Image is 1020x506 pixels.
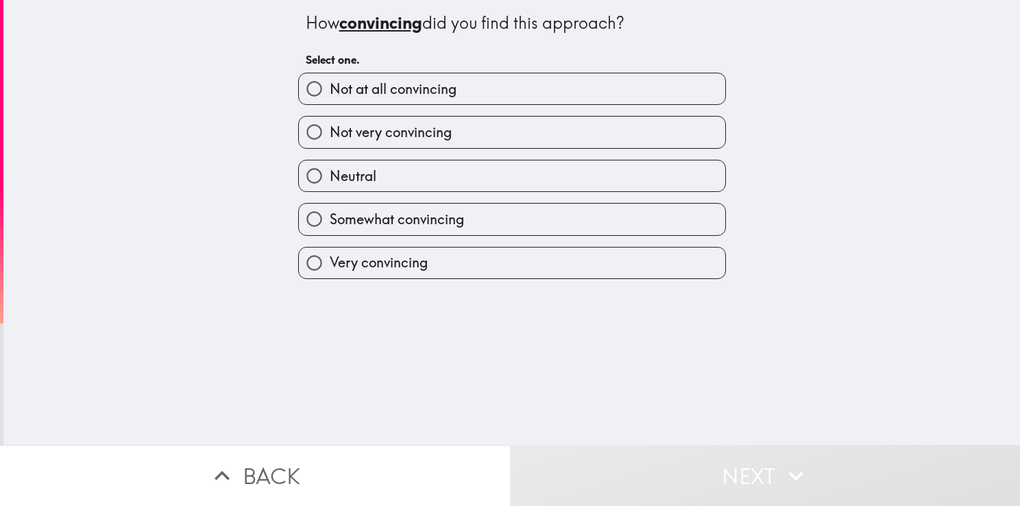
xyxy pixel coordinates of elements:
button: Not very convincing [299,117,725,147]
button: Not at all convincing [299,73,725,104]
h6: Select one. [306,52,718,67]
span: Somewhat convincing [330,210,464,229]
span: Not very convincing [330,123,452,142]
span: Neutral [330,167,376,186]
span: Very convincing [330,253,428,272]
button: Somewhat convincing [299,204,725,234]
button: Next [510,445,1020,506]
button: Very convincing [299,248,725,278]
button: Neutral [299,160,725,191]
u: convincing [339,12,422,33]
div: How did you find this approach? [306,12,718,35]
span: Not at all convincing [330,80,457,99]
